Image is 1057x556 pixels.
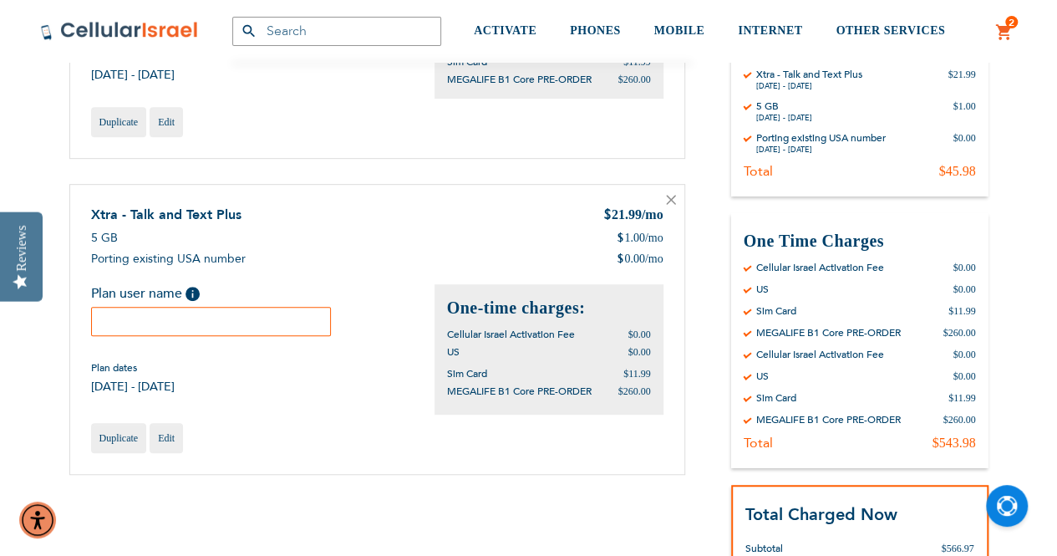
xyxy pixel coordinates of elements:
span: $0.00 [628,329,651,340]
span: /mo [645,251,663,268]
div: Cellular Israel Activation Fee [756,348,884,361]
div: $0.00 [953,370,976,383]
div: Xtra - Talk and Text Plus [756,68,862,81]
div: $543.98 [932,435,976,451]
a: Duplicate [91,107,147,137]
div: US [756,370,769,383]
div: Total [744,435,773,451]
div: Porting existing USA number [756,131,886,145]
a: 2 [995,23,1014,43]
span: /mo [645,230,663,247]
span: $11.99 [623,368,651,380]
span: 2 [1009,16,1014,29]
span: MOBILE [654,24,705,37]
div: 21.99 [603,206,663,226]
div: Cellular Israel Activation Fee [756,261,884,274]
div: [DATE] - [DATE] [756,113,812,123]
span: Porting existing USA number [91,251,246,267]
span: US [447,345,460,359]
input: Search [232,17,441,46]
span: MEGALIFE B1 Core PRE-ORDER [447,385,592,398]
div: MEGALIFE B1 Core PRE-ORDER [756,413,901,426]
span: OTHER SERVICES [836,24,945,37]
span: [DATE] - [DATE] [91,379,175,395]
span: [DATE] - [DATE] [91,67,175,83]
span: INTERNET [738,24,802,37]
strong: Total Charged Now [745,503,897,526]
div: 5 GB [756,99,812,113]
div: $1.00 [953,99,976,123]
div: MEGALIFE B1 Core PRE-ORDER [756,326,901,339]
div: Accessibility Menu [19,502,56,538]
div: [DATE] - [DATE] [756,145,886,155]
div: $260.00 [943,413,976,426]
span: $260.00 [618,74,651,85]
a: Edit [150,107,183,137]
a: Xtra - Talk and Text Plus [91,206,241,224]
div: 1.00 [617,230,663,247]
span: ACTIVATE [474,24,536,37]
span: $ [617,251,624,268]
span: Plan user name [91,284,182,303]
div: Reviews [14,225,29,271]
div: US [756,283,769,296]
span: /mo [642,207,663,222]
span: Plan dates [91,361,175,375]
div: Sim Card [756,391,796,405]
div: $0.00 [953,261,976,274]
span: $ [617,230,624,247]
div: $0.00 [953,131,976,155]
div: $260.00 [943,326,976,339]
span: Edit [158,432,175,444]
span: Sim Card [447,367,487,380]
h3: One Time Charges [744,230,976,252]
span: Edit [158,116,175,128]
div: Total [744,163,773,180]
span: $260.00 [618,385,651,397]
div: Sim Card [756,304,796,318]
span: $0.00 [628,346,651,358]
span: Duplicate [99,432,139,444]
div: 0.00 [617,251,663,268]
div: $0.00 [953,348,976,361]
div: $45.98 [939,163,976,180]
span: $ [603,207,612,226]
span: $566.97 [942,543,974,554]
span: Duplicate [99,116,139,128]
span: PHONES [570,24,621,37]
a: Edit [150,423,183,453]
div: $11.99 [948,304,976,318]
div: [DATE] - [DATE] [756,81,862,91]
span: MEGALIFE B1 Core PRE-ORDER [447,73,592,86]
span: 5 GB [91,230,118,246]
span: Cellular Israel Activation Fee [447,328,575,341]
span: $11.99 [623,56,651,68]
h2: One-time charges: [447,297,651,319]
img: Cellular Israel Logo [40,21,199,41]
span: Help [185,287,200,301]
a: Duplicate [91,423,147,453]
div: $11.99 [948,391,976,405]
div: $0.00 [953,283,976,296]
div: $21.99 [948,68,976,91]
